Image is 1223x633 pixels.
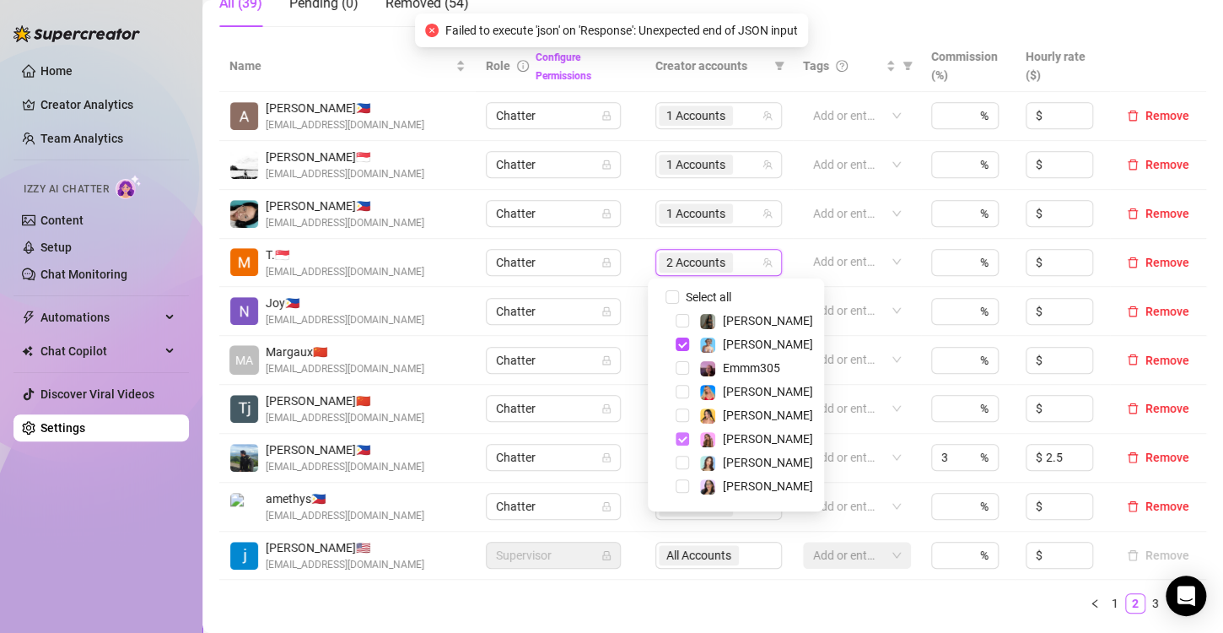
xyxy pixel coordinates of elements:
a: Chat Monitoring [40,268,127,281]
img: John [230,444,258,472]
th: Hourly rate ($) [1016,41,1110,92]
a: 3 [1146,594,1165,613]
span: T. 🇸🇬 [266,246,424,264]
img: Tj Espiritu [230,395,258,423]
img: jocelyne espinosa [230,542,258,570]
span: lock [601,160,611,170]
span: [PERSON_NAME] [723,314,813,327]
span: [EMAIL_ADDRESS][DOMAIN_NAME] [266,264,424,280]
li: 1 [1105,593,1125,614]
span: Select tree node [676,314,689,327]
img: Joy [230,297,258,325]
button: Remove [1120,447,1196,468]
th: Commission (%) [921,41,1016,92]
span: lock [601,111,611,121]
span: [EMAIL_ADDRESS][DOMAIN_NAME] [266,557,424,573]
li: 3 [1145,593,1166,614]
button: Remove [1120,105,1196,126]
a: Configure Permissions [536,51,591,82]
span: close-circle [425,24,439,37]
span: filter [771,53,788,78]
img: amethys [230,493,258,521]
span: Automations [40,304,160,331]
span: 2 Accounts [659,252,733,273]
span: Supervisor [496,543,611,568]
button: Remove [1120,545,1196,565]
span: amethys 🇵🇭 [266,490,424,508]
span: Remove [1145,305,1189,318]
a: Team Analytics [40,132,123,145]
img: AI Chatter [116,175,142,199]
span: [EMAIL_ADDRESS][DOMAIN_NAME] [266,117,424,133]
button: Remove [1120,350,1196,371]
button: Remove [1120,398,1196,419]
span: 1 Accounts [659,203,733,224]
span: delete [1127,159,1139,170]
img: connie [230,200,258,228]
span: [PERSON_NAME] 🇵🇭 [266,197,424,215]
span: Remove [1145,354,1189,367]
span: filter [899,53,916,78]
span: Chatter [496,201,611,226]
span: Failed to execute 'json' on 'Response': Unexpected end of JSON input [445,21,798,40]
span: Remove [1145,256,1189,269]
span: team [762,160,773,170]
button: Remove [1120,154,1196,175]
span: 2 Accounts [666,253,725,272]
span: Joy 🇵🇭 [266,294,424,312]
span: 1 Accounts [659,154,733,175]
span: Remove [1145,207,1189,220]
span: Chatter [496,396,611,421]
span: question-circle [836,60,848,72]
span: delete [1127,208,1139,219]
img: Amelia [700,456,715,471]
span: [PERSON_NAME] [723,432,813,446]
img: Angelica Cuyos [230,102,258,130]
img: Emmm305 [700,361,715,376]
span: lock [601,208,611,219]
span: lock [601,501,611,511]
span: delete [1127,354,1139,365]
span: delete [1127,500,1139,512]
a: Setup [40,241,72,254]
span: Remove [1145,158,1189,171]
a: Settings [40,421,85,435]
span: Chatter [496,103,611,128]
button: left [1085,593,1105,614]
th: Name [219,41,476,92]
span: Remove [1145,451,1189,464]
span: left [1090,598,1100,609]
a: Creator Analytics [40,91,175,118]
img: Brandy [700,314,715,329]
span: Select all [679,288,738,306]
span: [EMAIL_ADDRESS][DOMAIN_NAME] [266,361,424,377]
span: [PERSON_NAME] [723,479,813,493]
span: [EMAIL_ADDRESS][DOMAIN_NAME] [266,410,424,426]
img: Ari [700,432,715,447]
span: Chatter [496,152,611,177]
span: lock [601,550,611,560]
span: delete [1127,110,1139,122]
img: Vanessa [700,338,715,353]
span: [EMAIL_ADDRESS][DOMAIN_NAME] [266,459,424,475]
button: Remove [1120,203,1196,224]
span: filter [774,61,784,71]
span: Select tree node [676,361,689,375]
span: MA [235,351,253,370]
span: Tags [803,57,829,75]
span: 1 Accounts [666,106,725,125]
span: Name [229,57,452,75]
span: 1 Accounts [666,155,725,174]
span: Select tree node [676,385,689,398]
img: Jocelyn [700,408,715,424]
span: Chatter [496,348,611,373]
span: delete [1127,452,1139,463]
span: [PERSON_NAME] [723,408,813,422]
span: 1 Accounts [666,204,725,223]
span: Margaux 🇨🇳 [266,343,424,361]
span: lock [601,403,611,414]
span: [EMAIL_ADDRESS][DOMAIN_NAME] [266,215,424,231]
span: lock [601,257,611,268]
span: Chatter [496,494,611,519]
img: Trixia Sy [230,248,258,276]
